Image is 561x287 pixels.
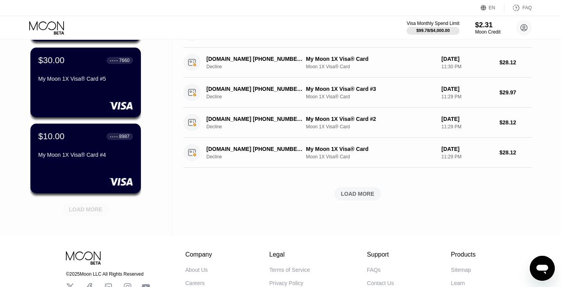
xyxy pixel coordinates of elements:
[306,116,435,122] div: My Moon 1X Visa® Card #2
[269,267,310,273] div: Terms of Service
[499,119,532,126] div: $28.12
[38,55,64,66] div: $30.00
[306,86,435,92] div: My Moon 1X Visa® Card #3
[530,256,555,281] iframe: Button to launch messaging window
[367,251,394,258] div: Support
[499,59,532,66] div: $28.12
[367,280,394,286] div: Contact Us
[185,280,205,286] div: Careers
[206,56,304,62] div: [DOMAIN_NAME] [PHONE_NUMBER] US
[110,135,118,138] div: ● ● ● ●
[475,29,501,35] div: Moon Credit
[206,146,304,152] div: [DOMAIN_NAME] [PHONE_NUMBER] US
[475,21,501,29] div: $2.31
[442,64,494,69] div: 11:30 PM
[451,267,471,273] div: Sitemap
[306,146,435,152] div: My Moon 1X Visa® Card
[183,48,532,78] div: [DOMAIN_NAME] [PHONE_NUMBER] USDeclineMy Moon 1X Visa® CardMoon 1X Visa® Card[DATE]11:30 PM$28.12
[481,4,504,12] div: EN
[499,89,532,96] div: $29.97
[407,21,459,26] div: Visa Monthly Spend Limit
[499,149,532,156] div: $28.12
[269,280,303,286] div: Privacy Policy
[306,56,435,62] div: My Moon 1X Visa® Card
[38,76,133,82] div: My Moon 1X Visa® Card #5
[119,134,130,139] div: 8987
[57,200,115,216] div: LOAD MORE
[442,116,494,122] div: [DATE]
[110,59,118,62] div: ● ● ● ●
[522,5,532,11] div: FAQ
[367,267,381,273] div: FAQs
[206,94,311,99] div: Decline
[185,267,208,273] div: About Us
[206,116,304,122] div: [DOMAIN_NAME] [PHONE_NUMBER] US
[306,154,435,159] div: Moon 1X Visa® Card
[306,124,435,129] div: Moon 1X Visa® Card
[183,78,532,108] div: [DOMAIN_NAME] [PHONE_NUMBER] USDeclineMy Moon 1X Visa® Card #3Moon 1X Visa® Card[DATE]11:29 PM$29.97
[416,28,450,33] div: $99.78 / $4,000.00
[341,190,375,197] div: LOAD MORE
[66,271,150,277] div: © 2025 Moon LLC All Rights Reserved
[475,21,501,35] div: $2.31Moon Credit
[442,124,494,129] div: 11:29 PM
[489,5,495,11] div: EN
[442,154,494,159] div: 11:29 PM
[451,280,465,286] div: Learn
[206,154,311,159] div: Decline
[183,187,532,200] div: LOAD MORE
[451,251,476,258] div: Products
[206,124,311,129] div: Decline
[442,86,494,92] div: [DATE]
[442,146,494,152] div: [DATE]
[30,124,141,193] div: $10.00● ● ● ●8987My Moon 1X Visa® Card #4
[442,94,494,99] div: 11:29 PM
[185,251,212,258] div: Company
[38,131,64,142] div: $10.00
[183,138,532,168] div: [DOMAIN_NAME] [PHONE_NUMBER] USDeclineMy Moon 1X Visa® CardMoon 1X Visa® Card[DATE]11:29 PM$28.12
[183,108,532,138] div: [DOMAIN_NAME] [PHONE_NUMBER] USDeclineMy Moon 1X Visa® Card #2Moon 1X Visa® Card[DATE]11:29 PM$28.12
[306,64,435,69] div: Moon 1X Visa® Card
[69,206,103,213] div: LOAD MORE
[306,94,435,99] div: Moon 1X Visa® Card
[206,64,311,69] div: Decline
[504,4,532,12] div: FAQ
[206,86,304,92] div: [DOMAIN_NAME] [PHONE_NUMBER] US
[119,58,130,63] div: 7660
[269,251,310,258] div: Legal
[407,21,459,35] div: Visa Monthly Spend Limit$99.78/$4,000.00
[38,152,133,158] div: My Moon 1X Visa® Card #4
[30,48,141,117] div: $30.00● ● ● ●7660My Moon 1X Visa® Card #5
[442,56,494,62] div: [DATE]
